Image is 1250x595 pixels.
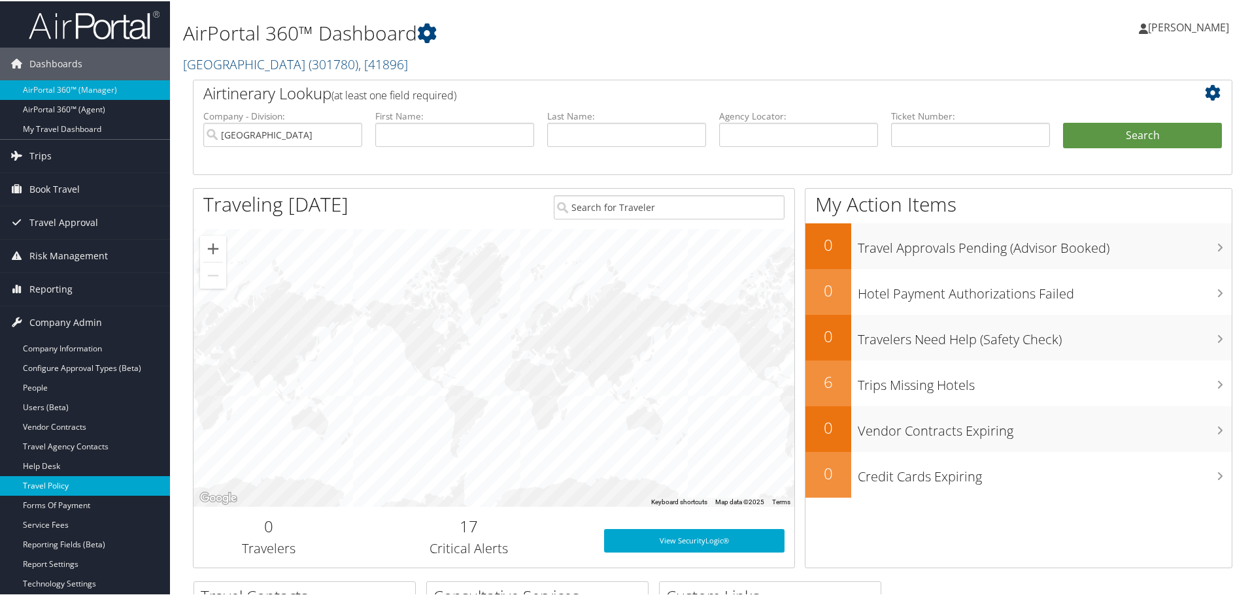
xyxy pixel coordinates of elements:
h3: Trips Missing Hotels [858,368,1232,393]
h2: 0 [805,324,851,346]
span: Map data ©2025 [715,497,764,504]
h3: Travelers [203,538,334,556]
span: Trips [29,138,52,171]
input: Search for Traveler [554,194,785,218]
a: 0Travelers Need Help (Safety Check) [805,314,1232,359]
span: Dashboards [29,46,82,79]
label: Last Name: [547,108,706,121]
a: Terms (opens in new tab) [772,497,790,504]
img: airportal-logo.png [29,8,160,39]
span: , [ 41896 ] [358,54,408,72]
h1: AirPortal 360™ Dashboard [183,18,889,46]
h2: Airtinerary Lookup [203,81,1136,103]
label: Ticket Number: [891,108,1050,121]
button: Search [1063,121,1222,148]
button: Zoom in [200,234,226,261]
h2: 6 [805,370,851,392]
span: Reporting [29,272,73,304]
button: Zoom out [200,261,226,287]
h2: 0 [805,233,851,255]
span: [PERSON_NAME] [1148,19,1229,33]
label: Agency Locator: [719,108,878,121]
span: ( 301780 ) [309,54,358,72]
span: Travel Approval [29,205,98,238]
button: Keyboard shortcuts [651,496,707,506]
img: Google [197,489,240,506]
label: Company - Division: [203,108,362,121]
h1: Traveling [DATE] [203,189,348,217]
label: First Name: [375,108,534,121]
h3: Vendor Contracts Expiring [858,414,1232,439]
a: 0Travel Approvals Pending (Advisor Booked) [805,222,1232,268]
h2: 0 [805,461,851,483]
h3: Travel Approvals Pending (Advisor Booked) [858,231,1232,256]
h1: My Action Items [805,189,1232,217]
h2: 0 [203,514,334,536]
a: [GEOGRAPHIC_DATA] [183,54,408,72]
h2: 0 [805,415,851,438]
span: Risk Management [29,238,108,271]
h3: Critical Alerts [354,538,584,556]
a: View SecurityLogic® [604,528,785,551]
a: 6Trips Missing Hotels [805,359,1232,405]
a: Open this area in Google Maps (opens a new window) [197,489,240,506]
span: (at least one field required) [331,87,456,101]
h3: Credit Cards Expiring [858,460,1232,485]
h3: Travelers Need Help (Safety Check) [858,323,1232,347]
span: Company Admin [29,305,102,338]
h2: 17 [354,514,584,536]
a: 0Hotel Payment Authorizations Failed [805,268,1232,314]
h2: 0 [805,278,851,300]
a: 0Vendor Contracts Expiring [805,405,1232,451]
a: [PERSON_NAME] [1139,7,1242,46]
h3: Hotel Payment Authorizations Failed [858,277,1232,302]
span: Book Travel [29,172,80,204]
a: 0Credit Cards Expiring [805,451,1232,496]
